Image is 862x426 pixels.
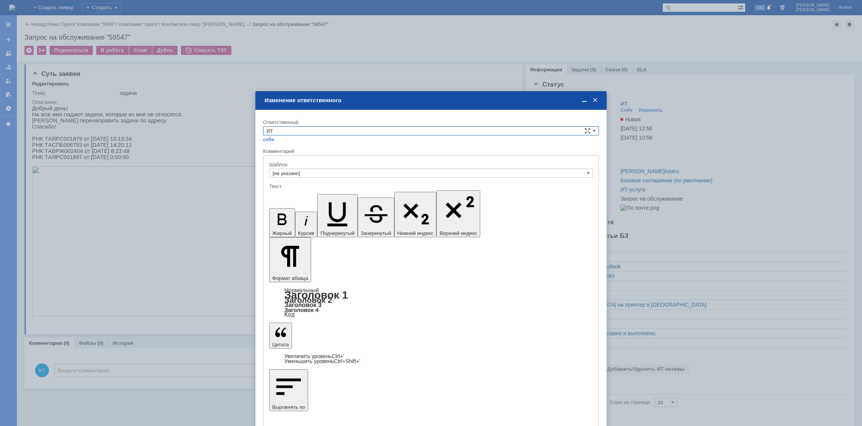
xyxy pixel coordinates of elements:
span: Ctrl+Shift+' [334,358,360,364]
button: Жирный [269,208,295,237]
button: Цитата [269,323,292,349]
a: Нормальный [284,287,319,293]
div: Изменение ответственного [265,97,599,104]
span: Выровнять по [272,404,305,410]
button: Формат абзаца [269,237,311,282]
a: Заголовок 1 [284,289,348,301]
div: Комментарий [263,148,599,155]
span: Цитата [272,342,289,347]
button: Выровнять по [269,369,308,411]
div: Текст [269,184,591,189]
div: Ответственный [263,120,597,125]
span: Подчеркнутый [320,230,354,236]
div: Цитата [269,354,593,364]
span: Жирный [272,230,292,236]
span: Сложная форма [584,128,591,134]
a: Increase [284,353,344,359]
a: Код [284,311,295,318]
button: Подчеркнутый [317,194,357,237]
span: Закрыть [591,97,599,104]
a: Заголовок 2 [284,296,332,304]
a: Заголовок 3 [284,301,321,308]
a: себе [263,137,274,143]
a: Заголовок 4 [284,307,318,313]
button: Нижний индекс [394,192,437,237]
span: Формат абзаца [272,275,308,281]
div: Формат абзаца [269,288,593,317]
span: Курсив [298,230,315,236]
button: Зачеркнутый [358,198,394,237]
span: Зачеркнутый [361,230,391,236]
a: Decrease [284,358,360,364]
span: Нижний индекс [397,230,434,236]
div: Шаблон [269,162,591,167]
button: Верхний индекс [436,190,480,237]
span: Ctrl+' [332,353,344,359]
span: Свернуть (Ctrl + M) [581,97,588,104]
span: Верхний индекс [439,230,477,236]
button: Курсив [295,212,318,237]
